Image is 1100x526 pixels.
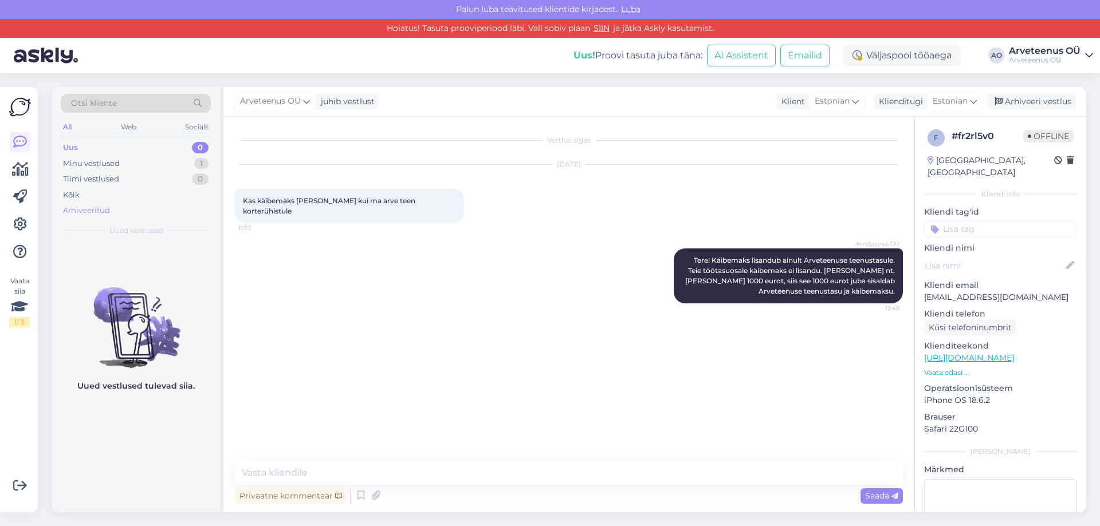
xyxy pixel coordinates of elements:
div: Klient [777,96,805,108]
div: Arhiveeri vestlus [988,94,1076,109]
div: Socials [183,120,211,135]
p: Märkmed [924,464,1077,476]
p: iPhone OS 18.6.2 [924,394,1077,406]
span: Estonian [815,95,850,108]
input: Lisa nimi [925,259,1064,272]
div: Väljaspool tööaega [843,45,961,66]
button: AI Assistent [707,45,776,66]
div: 1 [194,158,209,169]
span: 11:57 [238,224,281,232]
a: SIIN [590,23,613,33]
div: Arveteenus OÜ [1009,56,1081,65]
p: Operatsioonisüsteem [924,382,1077,394]
div: Arveteenus OÜ [1009,46,1081,56]
div: Kõik [63,189,80,201]
p: Kliendi tag'id [924,206,1077,218]
div: 0 [192,142,209,153]
p: Kliendi email [924,279,1077,291]
p: Kliendi telefon [924,308,1077,320]
p: Safari 22G100 [924,423,1077,435]
input: Lisa tag [924,220,1077,238]
div: Küsi telefoninumbrit [924,320,1016,335]
div: Proovi tasuta juba täna: [573,49,702,62]
div: Kliendi info [924,189,1077,199]
p: Uued vestlused tulevad siia. [77,380,195,392]
p: Vaata edasi ... [924,367,1077,378]
div: Tiimi vestlused [63,173,119,185]
img: Askly Logo [9,96,31,118]
p: Kliendi nimi [924,242,1077,254]
div: Privaatne kommentaar [235,488,347,504]
div: AO [988,48,1004,64]
span: Offline [1023,130,1074,143]
div: [GEOGRAPHIC_DATA], [GEOGRAPHIC_DATA] [928,155,1054,179]
span: Arveteenus OÜ [240,95,301,108]
span: Arveteenus OÜ [855,239,899,248]
div: Vestlus algas [235,135,903,145]
a: [URL][DOMAIN_NAME] [924,353,1014,363]
span: Estonian [933,95,968,108]
div: Uus [63,142,78,153]
div: Klienditugi [874,96,923,108]
div: 1 / 3 [9,317,30,327]
a: Arveteenus OÜArveteenus OÜ [1009,46,1093,65]
div: [DATE] [235,159,903,169]
span: Otsi kliente [71,97,117,109]
span: Luba [618,4,644,14]
b: Uus! [573,50,595,61]
div: 0 [192,173,209,185]
p: Klienditeekond [924,340,1077,352]
img: No chats [52,267,220,370]
div: Arhiveeritud [63,205,110,216]
div: Vaata siia [9,276,30,327]
div: [PERSON_NAME] [924,446,1077,457]
div: Minu vestlused [63,158,120,169]
p: Brauser [924,411,1077,423]
span: 12:48 [857,304,899,313]
span: Uued vestlused [109,226,163,236]
span: Saada [865,491,898,501]
div: juhib vestlust [316,96,375,108]
div: # fr2rl5v0 [952,129,1023,143]
p: [EMAIL_ADDRESS][DOMAIN_NAME] [924,291,1077,303]
span: f [934,133,938,142]
div: Web [119,120,139,135]
span: Kas käibemaks [PERSON_NAME] kui ma arve teen korterühistule [243,196,417,215]
div: All [61,120,74,135]
button: Emailid [780,45,830,66]
span: Tere! Käibemaks lisandub ainult Arveteenuse teenustasule. Teie töötasuosale käibemaks ei lisandu.... [685,256,897,295]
